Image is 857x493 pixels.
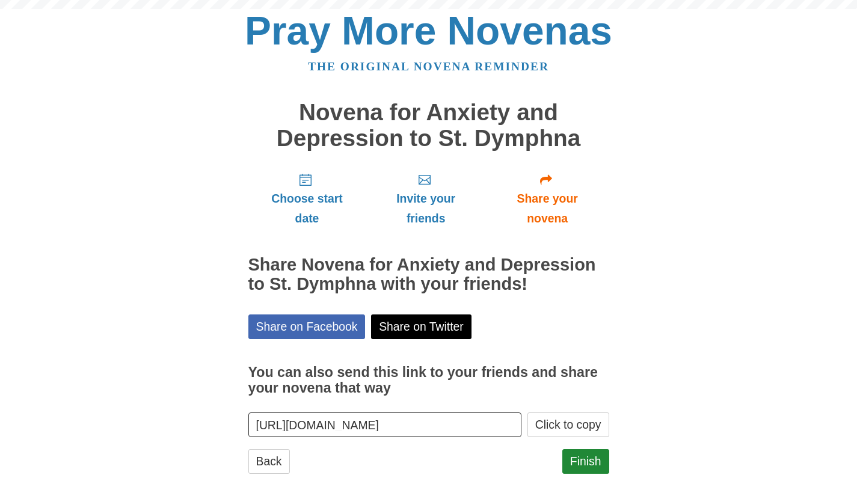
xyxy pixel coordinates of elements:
[498,189,597,228] span: Share your novena
[371,314,472,339] a: Share on Twitter
[248,314,366,339] a: Share on Facebook
[245,8,612,53] a: Pray More Novenas
[248,365,609,396] h3: You can also send this link to your friends and share your novena that way
[248,256,609,294] h2: Share Novena for Anxiety and Depression to St. Dymphna with your friends!
[248,100,609,151] h1: Novena for Anxiety and Depression to St. Dymphna
[562,449,609,474] a: Finish
[248,449,290,474] a: Back
[378,189,473,228] span: Invite your friends
[260,189,354,228] span: Choose start date
[486,163,609,234] a: Share your novena
[308,60,549,73] a: The original novena reminder
[527,412,609,437] button: Click to copy
[248,163,366,234] a: Choose start date
[366,163,485,234] a: Invite your friends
